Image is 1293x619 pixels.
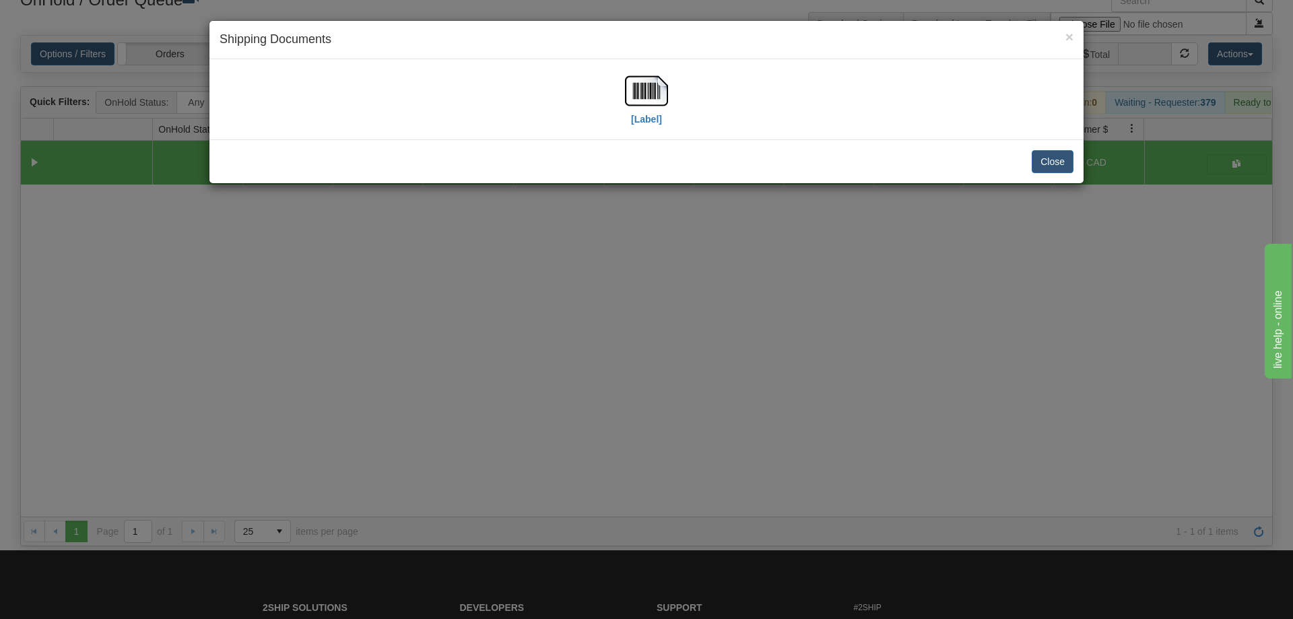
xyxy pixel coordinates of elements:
span: × [1065,29,1073,44]
iframe: chat widget [1262,240,1292,378]
label: [Label] [631,112,662,126]
h4: Shipping Documents [220,31,1073,48]
div: live help - online [10,8,125,24]
img: barcode.jpg [625,69,668,112]
a: [Label] [625,84,668,124]
button: Close [1032,150,1073,173]
button: Close [1065,30,1073,44]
